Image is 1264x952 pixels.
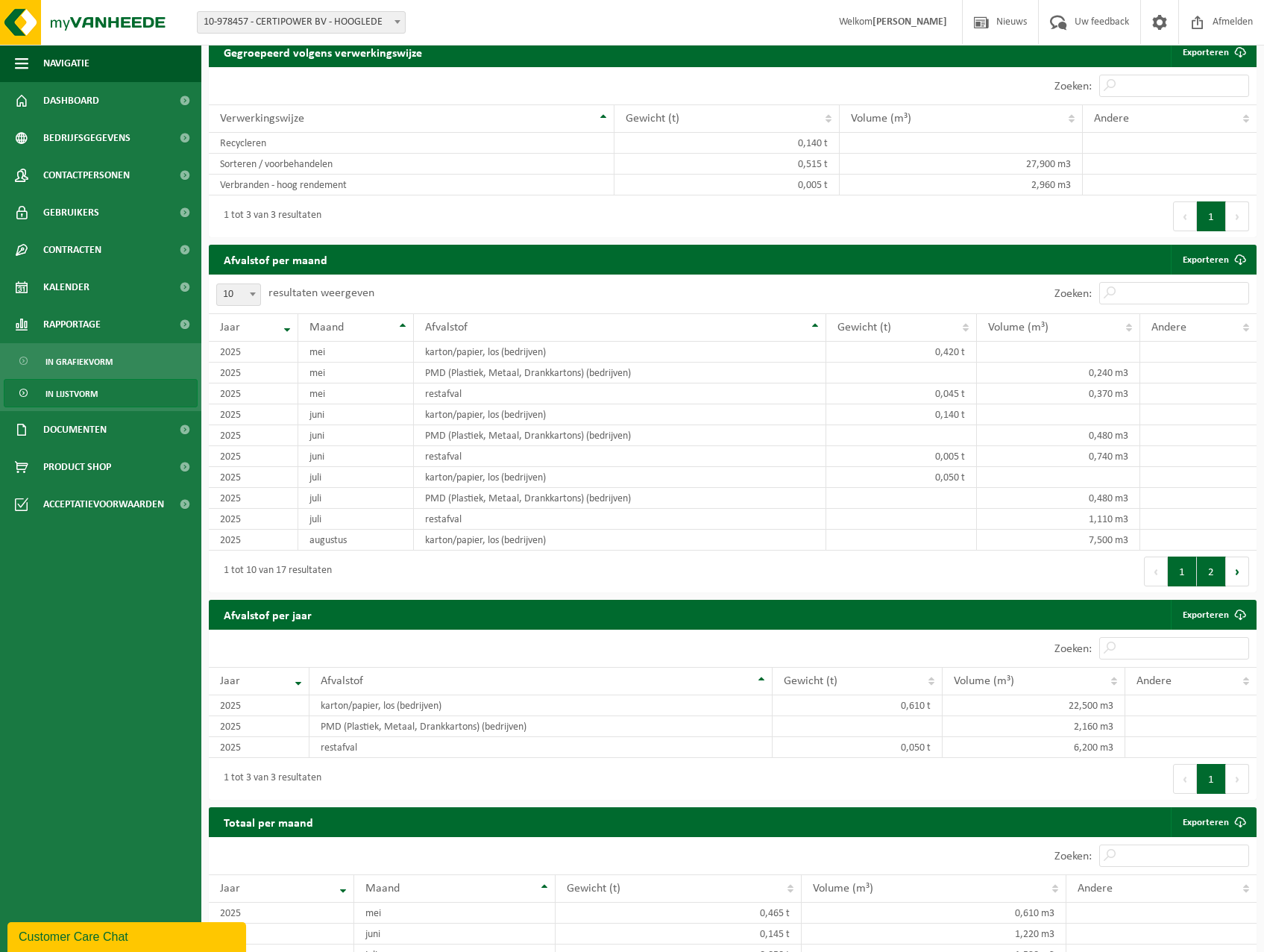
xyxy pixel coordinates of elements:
td: juni [298,425,414,446]
td: 2025 [209,363,298,383]
td: 2025 [209,737,309,758]
td: PMD (Plastiek, Metaal, Drankkartons) (bedrijven) [309,716,773,737]
span: Jaar [220,883,240,895]
td: 2025 [209,488,298,509]
td: 0,045 t [826,383,977,404]
button: Previous [1173,201,1197,231]
td: 0,140 t [826,404,977,425]
span: 10 [217,284,260,305]
td: restafval [414,383,826,404]
td: 2,160 m3 [943,716,1126,737]
span: Kalender [43,269,89,306]
span: Maand [365,883,400,895]
td: mei [298,363,414,383]
td: Recycleren [209,133,614,154]
span: Verwerkingswijze [220,113,304,125]
button: Next [1226,764,1249,794]
span: Gebruikers [43,194,99,231]
td: mei [298,383,414,404]
td: 0,465 t [556,903,802,924]
td: mei [298,342,414,363]
iframe: chat widget [7,919,249,952]
span: Contactpersonen [43,157,130,194]
td: 0,240 m3 [977,363,1140,383]
td: juli [298,509,414,530]
td: 0,480 m3 [977,425,1140,446]
span: Afvalstof [425,322,468,333]
td: 2025 [209,467,298,488]
td: 2025 [209,446,298,467]
td: 2025 [209,383,298,404]
span: Acceptatievoorwaarden [43,486,164,523]
span: Maand [309,322,344,333]
span: Andere [1151,322,1186,333]
td: 2025 [209,530,298,551]
button: 1 [1197,764,1226,794]
td: 0,420 t [826,342,977,363]
td: 2025 [209,695,309,716]
span: Gewicht (t) [837,322,891,333]
a: In lijstvorm [4,379,198,407]
td: 6,200 m3 [943,737,1126,758]
td: 0,005 t [614,175,840,195]
span: Volume (m³) [954,675,1014,687]
a: Exporteren [1171,600,1255,630]
button: Previous [1173,764,1197,794]
h2: Gegroepeerd volgens verwerkingswijze [209,37,437,66]
td: 0,610 m3 [802,903,1067,924]
button: Previous [1144,557,1168,586]
strong: [PERSON_NAME] [872,16,947,28]
span: Navigatie [43,45,89,82]
td: 2025 [209,924,354,945]
td: juni [298,404,414,425]
td: PMD (Plastiek, Metaal, Drankkartons) (bedrijven) [414,488,826,509]
td: karton/papier, los (bedrijven) [414,530,826,551]
td: 2025 [209,425,298,446]
td: Verbranden - hoog rendement [209,175,614,195]
td: 0,480 m3 [977,488,1140,509]
td: PMD (Plastiek, Metaal, Drankkartons) (bedrijven) [414,425,826,446]
span: In lijstvorm [45,380,98,408]
span: Gewicht (t) [784,675,837,687]
span: Contracten [43,231,101,269]
td: Sorteren / voorbehandelen [209,154,614,175]
td: 0,050 t [826,467,977,488]
span: Jaar [220,675,240,687]
td: augustus [298,530,414,551]
td: 0,370 m3 [977,383,1140,404]
td: karton/papier, los (bedrijven) [414,467,826,488]
td: 0,145 t [556,924,802,945]
td: 0,515 t [614,154,840,175]
td: mei [354,903,556,924]
td: 2025 [209,404,298,425]
a: Exporteren [1171,807,1255,837]
span: Andere [1078,883,1113,895]
td: karton/papier, los (bedrijven) [309,695,773,716]
td: juli [298,488,414,509]
td: 2025 [209,509,298,530]
h2: Afvalstof per maand [209,245,342,274]
label: Zoeken: [1054,851,1092,862]
span: Gewicht (t) [567,883,620,895]
a: Exporteren [1171,37,1255,67]
a: In grafiekvorm [4,347,198,375]
span: Jaar [220,322,240,333]
span: Volume (m³) [813,883,873,895]
span: Afvalstof [321,675,363,687]
div: 1 tot 3 van 3 resultaten [216,765,321,792]
td: 0,005 t [826,446,977,467]
label: Zoeken: [1054,643,1092,655]
span: Rapportage [43,306,101,343]
span: 10-978457 - CERTIPOWER BV - HOOGLEDE [198,12,405,33]
span: Andere [1094,113,1129,125]
td: 0,610 t [773,695,943,716]
span: Andere [1136,675,1172,687]
button: 2 [1197,557,1226,586]
td: juni [298,446,414,467]
div: 1 tot 3 van 3 resultaten [216,203,321,230]
td: juni [354,924,556,945]
td: 2,960 m3 [840,175,1083,195]
td: 2025 [209,903,354,924]
td: 1,110 m3 [977,509,1140,530]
